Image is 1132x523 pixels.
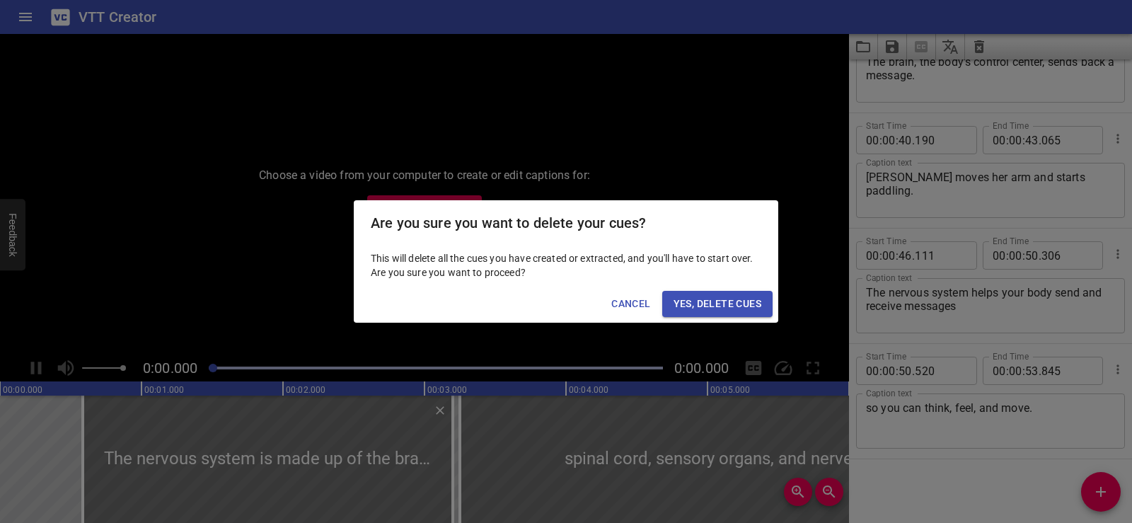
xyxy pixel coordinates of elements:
button: Cancel [606,291,656,317]
h2: Are you sure you want to delete your cues? [371,212,761,234]
span: Cancel [611,295,650,313]
span: Yes, Delete Cues [674,295,761,313]
div: This will delete all the cues you have created or extracted, and you'll have to start over. Are y... [354,246,778,285]
button: Yes, Delete Cues [662,291,773,317]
